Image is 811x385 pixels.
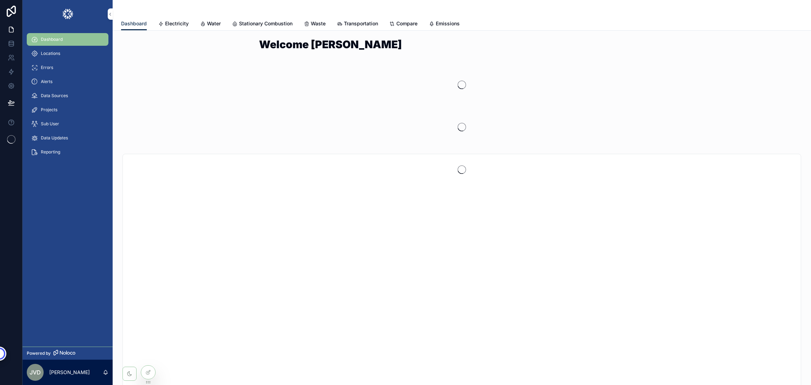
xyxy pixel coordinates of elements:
[27,146,108,158] a: Reporting
[41,79,52,84] span: Alerts
[41,37,63,42] span: Dashboard
[200,17,221,31] a: Water
[27,118,108,130] a: Sub User
[239,20,293,27] span: Stationary Combustion
[41,149,60,155] span: Reporting
[27,103,108,116] a: Projects
[158,17,189,31] a: Electricity
[27,351,51,356] span: Powered by
[27,33,108,46] a: Dashboard
[41,51,60,56] span: Locations
[49,369,90,376] p: [PERSON_NAME]
[41,121,59,127] span: Sub User
[344,20,378,27] span: Transportation
[259,39,665,50] h1: Welcome [PERSON_NAME]
[436,20,460,27] span: Emissions
[41,93,68,99] span: Data Sources
[121,20,147,27] span: Dashboard
[62,8,74,20] img: App logo
[27,61,108,74] a: Errors
[27,75,108,88] a: Alerts
[121,17,147,31] a: Dashboard
[207,20,221,27] span: Water
[41,135,68,141] span: Data Updates
[304,17,326,31] a: Waste
[165,20,189,27] span: Electricity
[23,347,113,360] a: Powered by
[27,89,108,102] a: Data Sources
[41,107,57,113] span: Projects
[337,17,378,31] a: Transportation
[232,17,293,31] a: Stationary Combustion
[27,47,108,60] a: Locations
[429,17,460,31] a: Emissions
[396,20,417,27] span: Compare
[30,368,41,377] span: JVd
[311,20,326,27] span: Waste
[389,17,417,31] a: Compare
[41,65,53,70] span: Errors
[23,28,113,168] div: scrollable content
[27,132,108,144] a: Data Updates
